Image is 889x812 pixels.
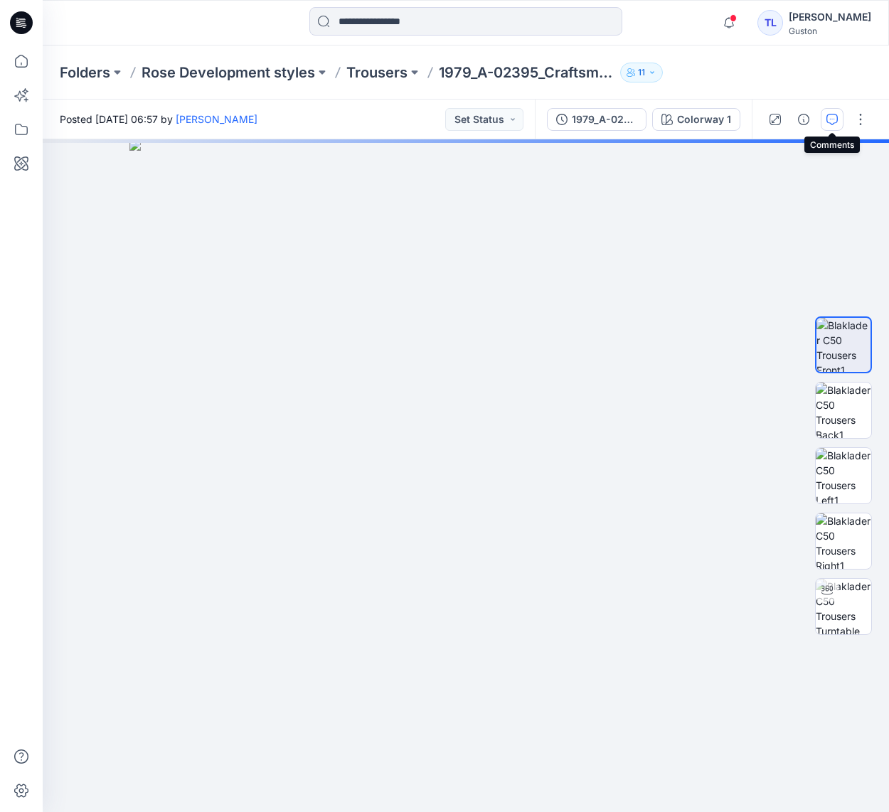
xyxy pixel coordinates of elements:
img: Blaklader C50 Trousers Back1 [816,383,871,438]
div: 1979_A-02395_Craftsman Trousers Striker [572,112,637,127]
p: 11 [638,65,645,80]
a: Folders [60,63,110,82]
button: Colorway 1 [652,108,740,131]
button: 11 [620,63,663,82]
img: Blaklader C50 Trousers Turntable [816,579,871,634]
a: Trousers [346,63,408,82]
img: eyJhbGciOiJIUzI1NiIsImtpZCI6IjAiLCJzbHQiOiJzZXMiLCJ0eXAiOiJKV1QifQ.eyJkYXRhIjp7InR5cGUiOiJzdG9yYW... [129,139,802,812]
img: Blaklader C50 Trousers Front1 [816,318,871,372]
img: Blaklader C50 Trousers Right1 [816,513,871,569]
div: TL [757,10,783,36]
a: [PERSON_NAME] [176,113,257,125]
a: Rose Development styles [142,63,315,82]
div: Colorway 1 [677,112,731,127]
button: Details [792,108,815,131]
button: 1979_A-02395_Craftsman Trousers Striker [547,108,646,131]
p: 1979_A-02395_Craftsman Trousers Striker [439,63,614,82]
div: [PERSON_NAME] [789,9,871,26]
span: Posted [DATE] 06:57 by [60,112,257,127]
div: Guston [789,26,871,36]
img: Blaklader C50 Trousers Left1 [816,448,871,503]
